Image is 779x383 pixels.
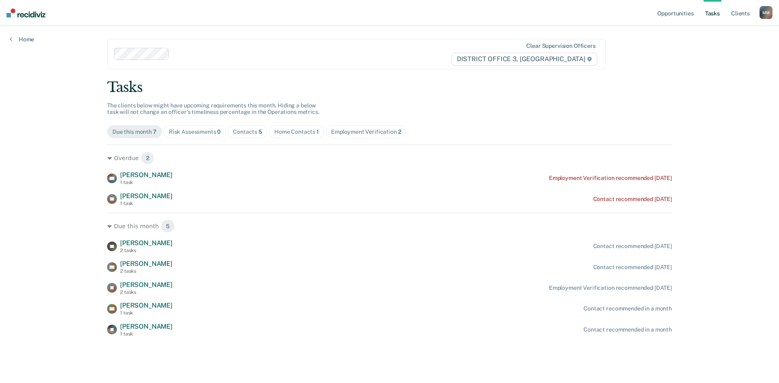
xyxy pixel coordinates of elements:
[120,248,172,253] div: 2 tasks
[120,331,172,337] div: 1 task
[120,289,172,295] div: 2 tasks
[593,264,672,271] div: Contact recommended [DATE]
[120,239,172,247] span: [PERSON_NAME]
[112,128,157,135] div: Due this month
[316,128,319,135] span: 1
[258,128,262,135] span: 5
[141,152,155,165] span: 2
[120,171,172,179] span: [PERSON_NAME]
[593,243,672,250] div: Contact recommended [DATE]
[6,9,45,17] img: Recidiviz
[120,302,172,309] span: [PERSON_NAME]
[153,128,157,135] span: 7
[233,128,262,135] div: Contacts
[452,53,597,66] span: DISTRICT OFFICE 3, [GEOGRAPHIC_DATA]
[398,128,401,135] span: 2
[107,79,672,96] div: Tasks
[760,6,773,19] div: M M
[274,128,319,135] div: Home Contacts
[120,268,172,274] div: 2 tasks
[120,281,172,289] span: [PERSON_NAME]
[107,220,672,233] div: Due this month 5
[549,175,672,182] div: Employment Verification recommended [DATE]
[10,36,34,43] a: Home
[217,128,221,135] span: 0
[583,305,672,312] div: Contact recommended in a month
[526,43,595,49] div: Clear supervision officers
[583,326,672,333] div: Contact recommended in a month
[107,102,319,116] span: The clients below might have upcoming requirements this month. Hiding a below task will not chang...
[169,128,221,135] div: Risk Assessments
[549,285,672,291] div: Employment Verification recommended [DATE]
[331,128,401,135] div: Employment Verification
[760,6,773,19] button: MM
[161,220,175,233] span: 5
[120,260,172,267] span: [PERSON_NAME]
[120,310,172,316] div: 1 task
[120,201,172,206] div: 1 task
[120,323,172,330] span: [PERSON_NAME]
[107,152,672,165] div: Overdue 2
[120,192,172,200] span: [PERSON_NAME]
[593,196,672,203] div: Contact recommended [DATE]
[120,180,172,185] div: 1 task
